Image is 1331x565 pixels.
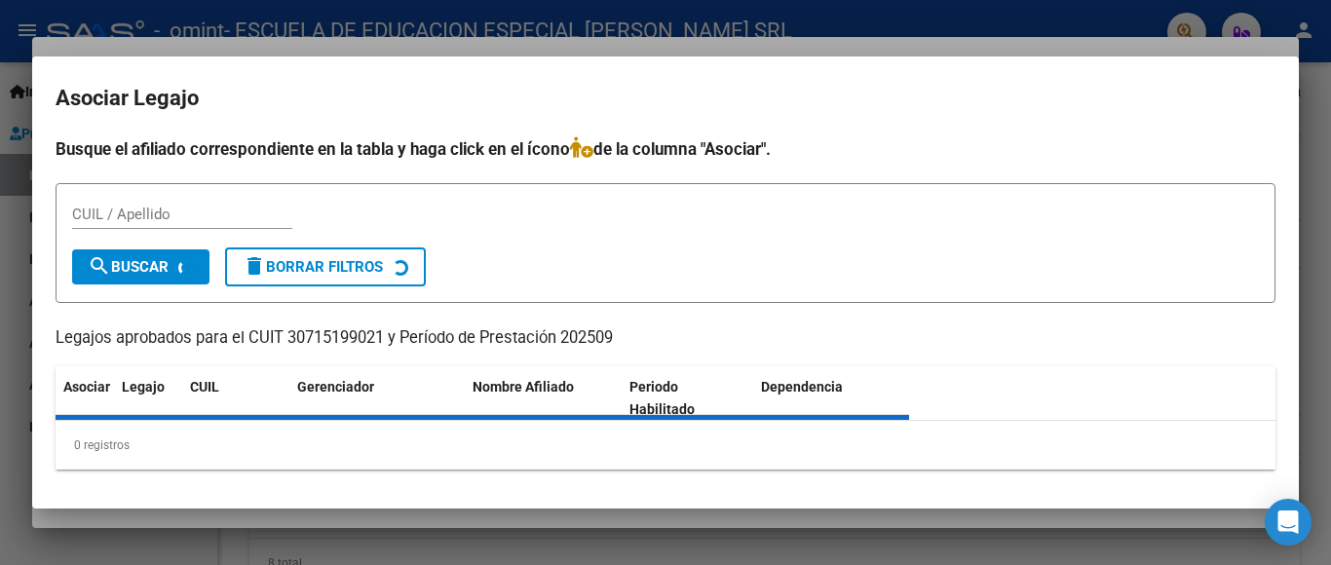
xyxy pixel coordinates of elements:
[473,379,574,395] span: Nombre Afiliado
[243,254,266,278] mat-icon: delete
[88,254,111,278] mat-icon: search
[761,379,843,395] span: Dependencia
[56,80,1275,117] h2: Asociar Legajo
[56,366,114,431] datatable-header-cell: Asociar
[622,366,753,431] datatable-header-cell: Periodo Habilitado
[225,247,426,286] button: Borrar Filtros
[289,366,465,431] datatable-header-cell: Gerenciador
[63,379,110,395] span: Asociar
[753,366,910,431] datatable-header-cell: Dependencia
[297,379,374,395] span: Gerenciador
[56,136,1275,162] h4: Busque el afiliado correspondiente en la tabla y haga click en el ícono de la columna "Asociar".
[629,379,695,417] span: Periodo Habilitado
[182,366,289,431] datatable-header-cell: CUIL
[243,258,383,276] span: Borrar Filtros
[122,379,165,395] span: Legajo
[190,379,219,395] span: CUIL
[72,249,209,284] button: Buscar
[56,421,1275,470] div: 0 registros
[114,366,182,431] datatable-header-cell: Legajo
[88,258,169,276] span: Buscar
[465,366,622,431] datatable-header-cell: Nombre Afiliado
[1265,499,1312,546] div: Open Intercom Messenger
[56,326,1275,351] p: Legajos aprobados para el CUIT 30715199021 y Período de Prestación 202509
